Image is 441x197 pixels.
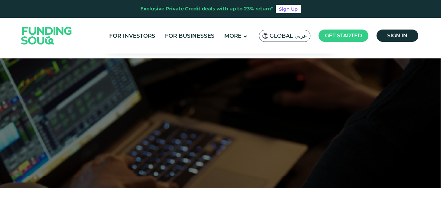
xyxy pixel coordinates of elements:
[15,19,78,52] img: Logo
[108,31,157,41] a: For Investors
[387,32,407,39] span: Sign in
[262,33,268,39] img: SA Flag
[163,31,216,41] a: For Businesses
[325,32,362,39] span: Get started
[276,5,301,13] a: Sign Up
[140,5,273,13] div: Exclusive Private Credit deals with up to 23% return*
[270,32,307,40] span: Global عربي
[377,30,418,42] a: Sign in
[224,32,241,39] span: More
